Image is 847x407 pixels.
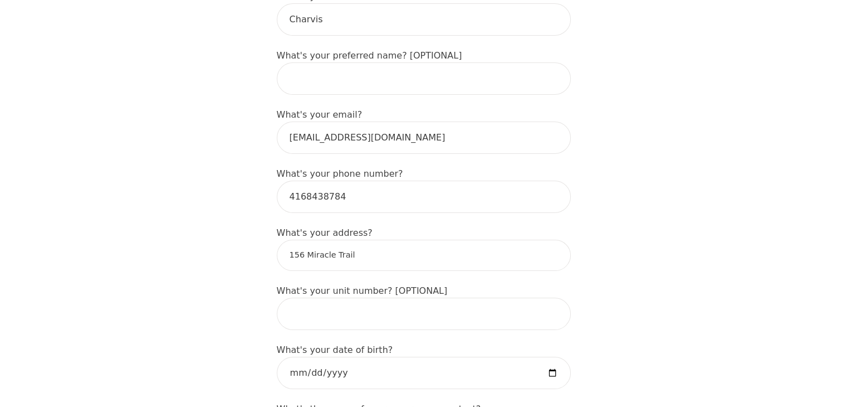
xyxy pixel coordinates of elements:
[277,168,403,179] label: What's your phone number?
[277,109,363,120] label: What's your email?
[277,50,462,61] label: What's your preferred name? [OPTIONAL]
[277,227,373,238] label: What's your address?
[277,345,393,355] label: What's your date of birth?
[277,357,571,389] input: Date of Birth
[277,285,448,296] label: What's your unit number? [OPTIONAL]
